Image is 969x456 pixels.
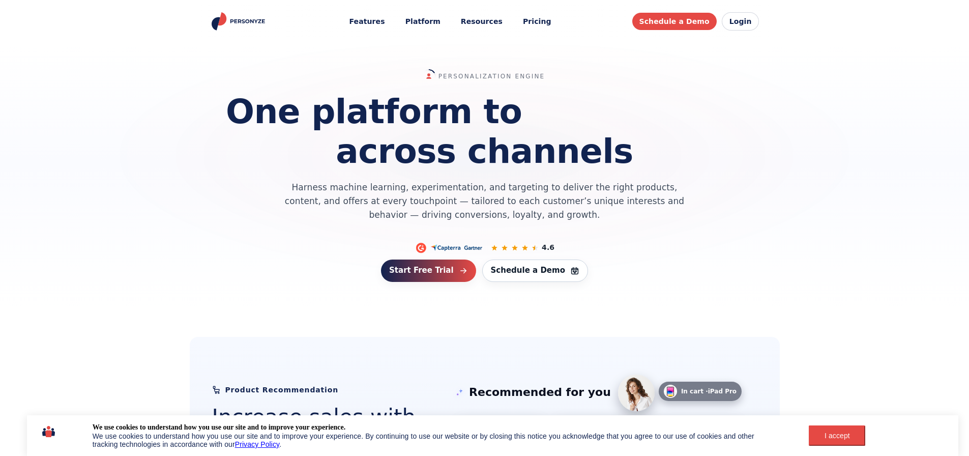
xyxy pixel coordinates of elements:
[342,12,558,31] nav: Main menu
[210,12,269,31] img: Personyze
[235,440,280,448] a: Privacy Policy
[722,12,759,31] a: Login
[398,12,448,31] a: Platform
[491,267,565,274] span: Schedule a Demo
[192,134,777,169] span: across channels
[342,12,392,31] button: Features
[681,388,737,394] span: In cart ·
[200,5,770,38] header: Personyze site header
[815,432,859,440] div: I accept
[424,72,545,81] span: Personalization Engine
[415,242,484,253] img: Trusted platforms
[42,423,55,440] img: icon
[389,267,454,274] span: Start Free Trial
[381,260,476,282] a: Start Free Trial
[93,423,345,432] div: We use cookies to understand how you use our site and to improve your experience.
[192,242,777,253] div: Social proof
[210,12,269,31] a: Personyze home
[226,94,522,130] span: One platform to
[809,425,865,446] button: I accept
[659,382,742,401] div: Items in cart
[469,386,611,398] h4: Recommended for you
[708,388,737,395] strong: iPad Pro
[482,260,588,282] a: Schedule a Demo
[516,12,559,31] a: Pricing
[542,242,554,253] span: 4.6
[225,386,339,394] p: Product Recommendation
[618,375,655,411] div: Visitor avatar
[454,12,510,31] button: Resources
[632,13,717,30] a: Schedule a Demo
[276,181,694,222] p: Harness machine learning, experimentation, and targeting to deliver the right products, content, ...
[93,432,781,448] div: We use cookies to understand how you use our site and to improve your experience. By continuing t...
